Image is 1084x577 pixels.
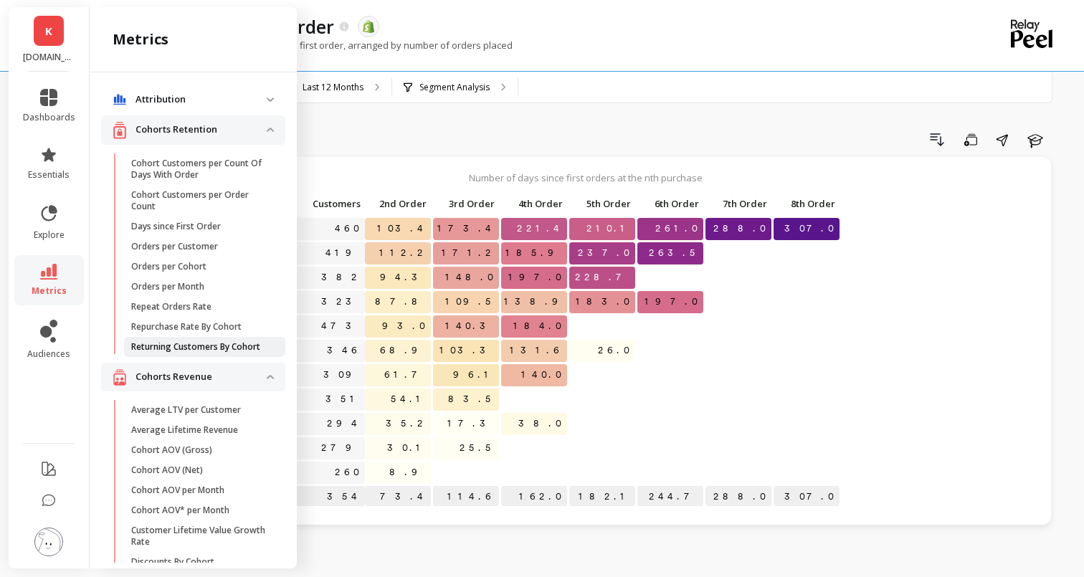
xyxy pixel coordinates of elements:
span: essentials [28,169,70,181]
a: 419 [323,242,365,264]
a: 323 [318,291,365,313]
p: Orders per Cohort [131,261,206,272]
button: Submit [229,336,257,365]
span: 7th Order [708,198,767,209]
p: 5th Order [569,194,635,214]
span: 83.5 [445,388,499,410]
p: Hi [PERSON_NAME] 👋Welcome to [PERSON_NAME]! [29,102,258,175]
p: Last 12 Months [303,82,363,93]
span: 237.0 [575,242,635,264]
p: Cohorts Retention [135,123,267,137]
span: 197.0 [505,267,567,288]
div: Toggle SortBy [637,194,705,216]
span: 288.0 [710,218,771,239]
span: 140.3 [442,315,499,337]
p: 354 [279,486,365,507]
span: 38.0 [515,413,567,434]
img: logo [29,27,52,50]
div: Send us a message [29,254,239,269]
span: K [45,23,52,39]
span: 131.6 [507,340,567,361]
p: Cohorts Revenue [135,370,267,384]
span: 2nd Order [368,198,427,209]
a: Cohort Customers per Order Count [124,185,285,216]
p: 307.0 [774,486,840,507]
a: Orders per month [124,277,285,297]
span: 103.4 [374,218,431,239]
a: Orders per cohort [124,257,285,277]
span: 5th Order [572,198,631,209]
p: Koh.com [23,52,75,63]
div: Toggle SortBy [278,194,346,216]
span: 307.0 [781,218,840,239]
div: Schedule a meeting with us: [29,395,257,410]
p: Orders per Month [131,281,204,292]
p: 7th Order [705,194,771,214]
span: 112.2 [376,242,431,264]
span: 173.4 [434,218,499,239]
a: 294 [324,413,365,434]
p: 6th Order [637,194,703,214]
span: 6th Order [640,198,699,209]
a: Days since First Order [124,216,285,237]
p: Repeat Orders Rate [131,301,211,313]
p: 162.0 [501,486,567,507]
p: Discounts By Cohort [131,556,214,568]
p: Cohort AOV (Gross) [131,444,212,456]
span: 263.5 [646,242,703,264]
img: down caret icon [267,375,274,379]
span: 4th Order [504,198,563,209]
p: 8th Order [774,194,840,214]
a: Repurchase Rate by Cohort [124,317,285,337]
p: Orders per Customer [131,241,218,252]
span: 17.3 [444,413,499,434]
span: 35.2 [383,413,431,434]
p: Number of days since first orders at the nth purchase [135,171,1037,184]
p: Average Lifetime Revenue [131,424,238,436]
p: 244.7 [637,486,703,507]
p: 73.4 [365,486,431,507]
span: 261.0 [652,218,703,239]
span: explore [34,229,65,241]
button: Messages [143,447,287,505]
p: Attribution [135,92,267,107]
span: Messages [191,483,240,493]
div: Toggle SortBy [364,194,432,216]
a: 382 [318,267,365,288]
p: Average LTV per Customer [131,404,241,416]
p: 2nd Order [365,194,431,214]
p: Returning Customers By Cohort [131,341,260,353]
span: 8.9 [386,462,431,483]
button: Find a time [29,416,257,444]
span: Customers [282,198,361,209]
a: Repeat Orders Rate [124,297,285,317]
span: 94.3 [377,267,431,288]
p: How can we help you? [29,175,258,224]
span: 61.7 [381,364,431,386]
p: Days since First Order [131,221,221,232]
span: Home [55,483,87,493]
span: 26.0 [595,340,635,361]
span: dashboards [23,112,75,123]
a: 309 [320,364,365,386]
img: down caret icon [267,97,274,102]
div: Toggle SortBy [705,194,773,216]
p: Cohort AOV* per Month [131,505,229,516]
a: 260 [332,462,365,483]
p: Customer Lifetime Value Growth Rate [131,525,268,548]
span: 93.0 [379,315,431,337]
p: Customers [279,194,365,214]
a: Orders per Customer [124,237,285,257]
input: Search our documentation [29,336,229,365]
p: 114.6 [433,486,499,507]
p: Repurchase Rate By Cohort [131,321,242,333]
a: Cohort AOV per Month [124,480,285,500]
a: 279 [318,437,365,459]
p: 288.0 [705,486,771,507]
a: Cohort AOV (Gross) [124,440,285,460]
span: 184.0 [510,315,567,337]
a: Customer Lifetime Value Growth Rate [124,520,285,552]
h2: metrics [113,29,168,49]
img: down caret icon [267,128,274,132]
a: Average Lifetime Revenue [124,420,285,440]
